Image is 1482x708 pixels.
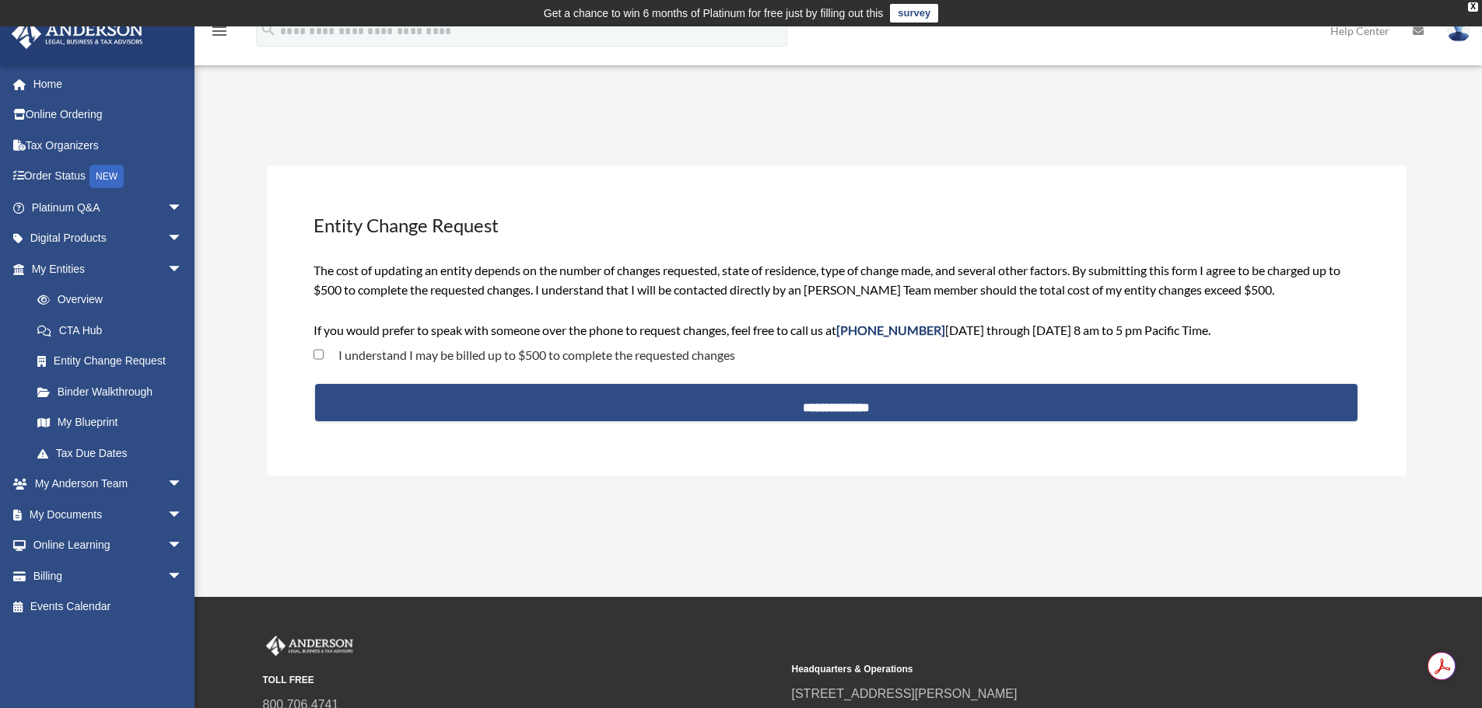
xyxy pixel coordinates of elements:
[167,469,198,500] span: arrow_drop_down
[260,21,277,38] i: search
[312,211,1361,240] h3: Entity Change Request
[11,99,206,131] a: Online Ordering
[792,687,1018,700] a: [STREET_ADDRESS][PERSON_NAME]
[22,407,206,438] a: My Blueprint
[1468,2,1478,12] div: close
[167,253,198,285] span: arrow_drop_down
[836,323,945,337] span: [PHONE_NUMBER]
[167,530,198,562] span: arrow_drop_down
[167,223,198,255] span: arrow_drop_down
[210,27,229,40] a: menu
[263,672,781,689] small: TOLL FREE
[22,315,206,346] a: CTA Hub
[11,68,206,99] a: Home
[11,469,206,500] a: My Anderson Teamarrow_drop_down
[22,376,206,407] a: Binder Walkthrough
[89,165,124,188] div: NEW
[792,661,1310,678] small: Headquarters & Operations
[324,349,735,361] label: I understand I may be billed up to $500 to complete the requested changes
[11,192,206,223] a: Platinum Q&Aarrow_drop_down
[11,591,206,623] a: Events Calendar
[210,22,229,40] i: menu
[11,130,206,161] a: Tax Organizers
[11,499,206,530] a: My Documentsarrow_drop_down
[22,346,198,377] a: Entity Change Request
[167,499,198,531] span: arrow_drop_down
[22,438,206,469] a: Tax Due Dates
[22,284,206,316] a: Overview
[167,560,198,592] span: arrow_drop_down
[544,4,884,23] div: Get a chance to win 6 months of Platinum for free just by filling out this
[314,263,1340,337] span: The cost of updating an entity depends on the number of changes requested, state of residence, ty...
[7,19,148,49] img: Anderson Advisors Platinum Portal
[11,161,206,193] a: Order StatusNEW
[11,253,206,284] a: My Entitiesarrow_drop_down
[11,560,206,591] a: Billingarrow_drop_down
[11,530,206,561] a: Online Learningarrow_drop_down
[167,192,198,224] span: arrow_drop_down
[1447,19,1470,42] img: User Pic
[11,223,206,254] a: Digital Productsarrow_drop_down
[890,4,938,23] a: survey
[263,636,356,656] img: Anderson Advisors Platinum Portal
